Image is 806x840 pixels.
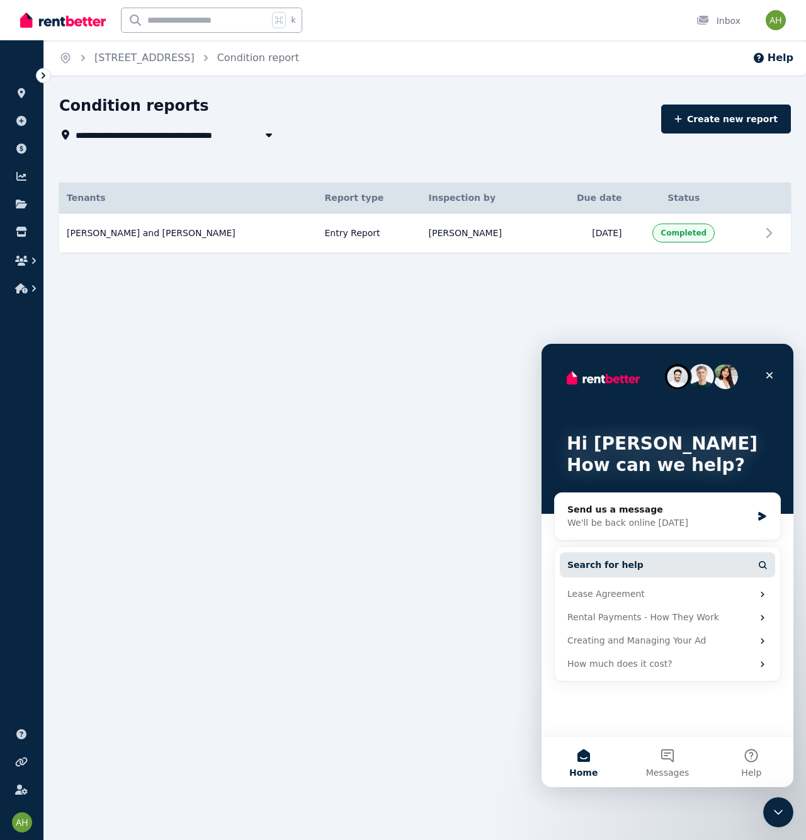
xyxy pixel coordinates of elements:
[630,183,738,213] th: Status
[766,10,786,30] img: Alan Heywood
[542,344,793,787] iframe: Intercom live chat
[752,50,793,65] button: Help
[661,105,791,133] a: Create new report
[661,228,707,238] span: Completed
[291,15,295,25] span: k
[44,40,314,76] nav: Breadcrumb
[59,96,209,116] h1: Condition reports
[696,14,741,27] div: Inbox
[763,797,793,827] iframe: Intercom live chat
[317,213,421,253] td: Entry Report
[12,812,32,832] img: Alan Heywood
[545,183,629,213] th: Due date
[67,227,236,239] span: [PERSON_NAME] and [PERSON_NAME]
[217,52,299,64] a: Condition report
[429,227,502,239] span: [PERSON_NAME]
[421,183,545,213] th: Inspection by
[94,52,195,64] a: [STREET_ADDRESS]
[67,191,106,204] span: Tenants
[317,183,421,213] th: Report type
[545,213,629,253] td: [DATE]
[20,11,106,30] img: RentBetter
